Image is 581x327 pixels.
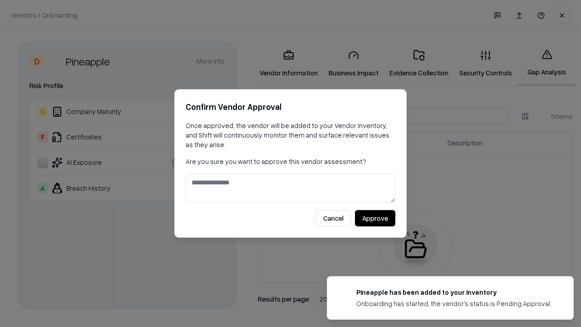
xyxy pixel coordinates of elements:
div: Onboarding has started, the vendor's status is Pending Approval. [356,299,551,308]
img: pineappleenergy.com [338,287,349,298]
button: Approve [355,210,395,227]
div: Pineapple has been added to your inventory [356,287,551,297]
button: Cancel [315,210,351,227]
p: Are you sure you want to approve this vendor assessment? [186,157,395,166]
h2: Confirm Vendor Approval [186,100,395,114]
p: Once approved, the vendor will be added to your Vendor Inventory, and Shift will continuously mon... [186,121,395,149]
